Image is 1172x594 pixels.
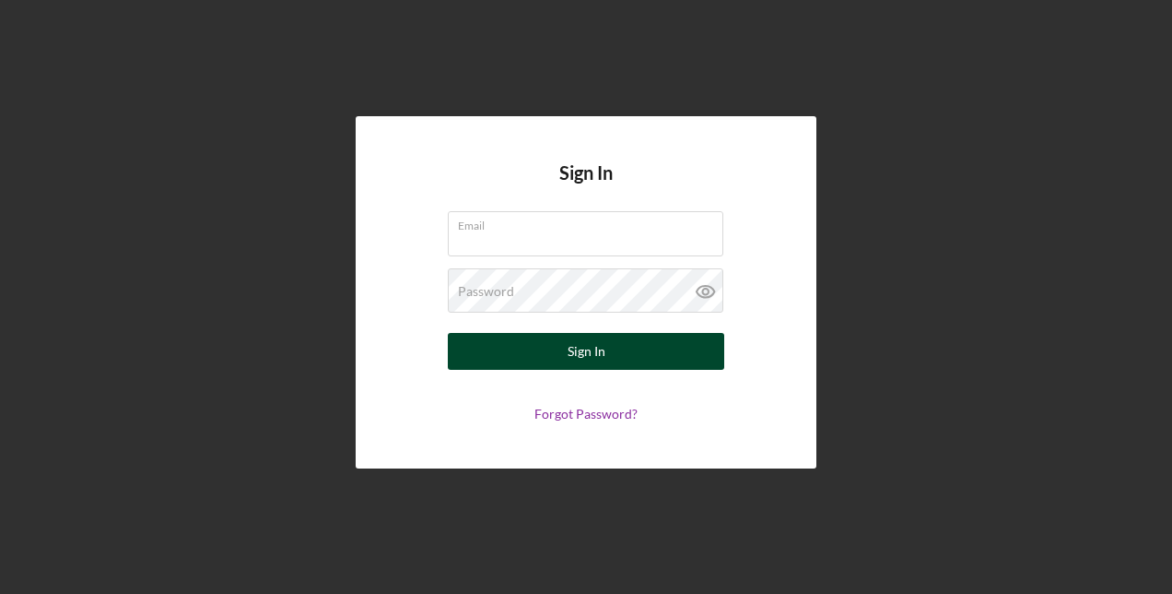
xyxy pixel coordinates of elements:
label: Password [458,284,514,299]
h4: Sign In [559,162,613,211]
div: Sign In [568,333,605,370]
button: Sign In [448,333,724,370]
label: Email [458,212,723,232]
a: Forgot Password? [534,406,638,422]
